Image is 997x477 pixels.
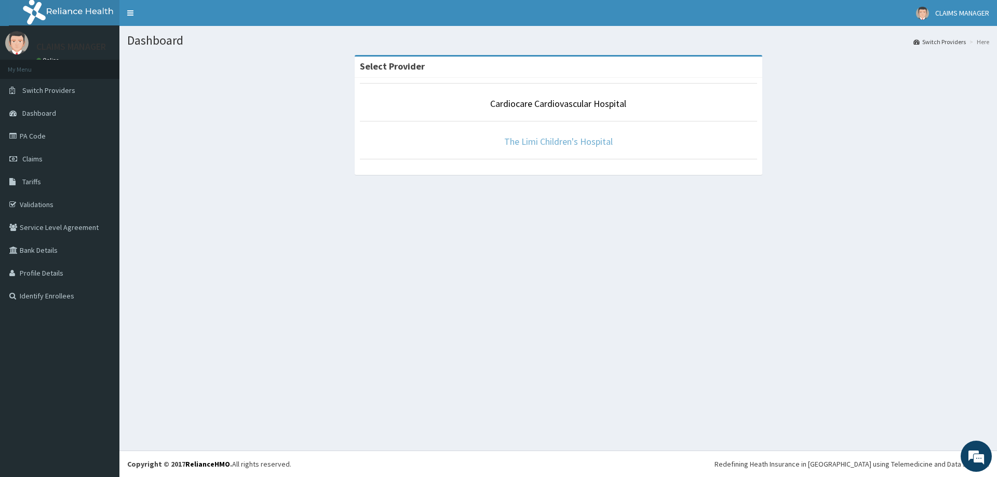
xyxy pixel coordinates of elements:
a: Cardiocare Cardiovascular Hospital [490,98,626,110]
li: Here [967,37,989,46]
span: Switch Providers [22,86,75,95]
img: User Image [916,7,929,20]
strong: Copyright © 2017 . [127,459,232,469]
a: The Limi Children's Hospital [504,135,613,147]
span: CLAIMS MANAGER [935,8,989,18]
footer: All rights reserved. [119,451,997,477]
a: Online [36,57,61,64]
a: Switch Providers [913,37,966,46]
span: Dashboard [22,108,56,118]
span: Tariffs [22,177,41,186]
a: RelianceHMO [185,459,230,469]
strong: Select Provider [360,60,425,72]
p: CLAIMS MANAGER [36,42,106,51]
h1: Dashboard [127,34,989,47]
span: Claims [22,154,43,163]
div: Redefining Heath Insurance in [GEOGRAPHIC_DATA] using Telemedicine and Data Science! [715,459,989,469]
img: User Image [5,31,29,54]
